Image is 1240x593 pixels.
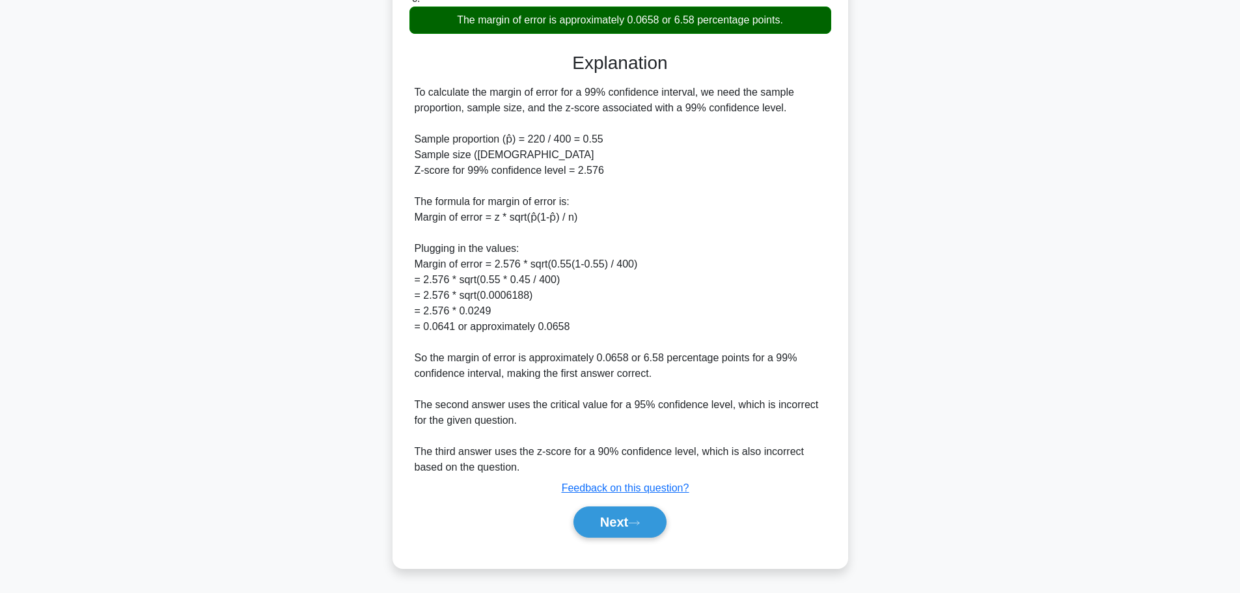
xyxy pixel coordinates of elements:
[409,7,831,34] div: The margin of error is approximately 0.0658 or 6.58 percentage points.
[562,482,689,493] a: Feedback on this question?
[415,85,826,475] div: To calculate the margin of error for a 99% confidence interval, we need the sample proportion, sa...
[573,506,667,538] button: Next
[417,52,823,74] h3: Explanation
